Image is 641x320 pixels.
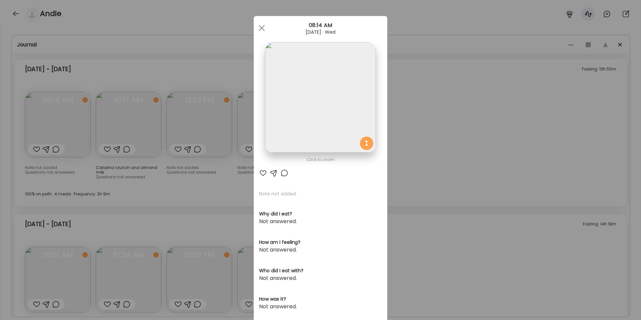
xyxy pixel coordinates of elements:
[259,156,382,164] div: Click to zoom
[254,29,387,35] div: [DATE] · Wed
[259,246,382,254] div: Not answered.
[259,239,382,246] h3: How am I feeling?
[254,21,387,29] div: 08:14 AM
[259,267,382,274] h3: Who did I eat with?
[259,296,382,303] h3: How was it?
[259,303,382,311] div: Not answered.
[259,190,382,197] p: Note not added.
[259,217,382,225] div: Not answered.
[265,42,376,153] img: images%2FLhXJ2XjecoUbl0IZTL6cplxnLu03%2FG4aHJHTPXgsvUpzq7vNv%2FKlvQAgOgcDg7BT2XGClY_1080
[259,210,382,217] h3: Why did I eat?
[259,274,382,282] div: Not answered.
